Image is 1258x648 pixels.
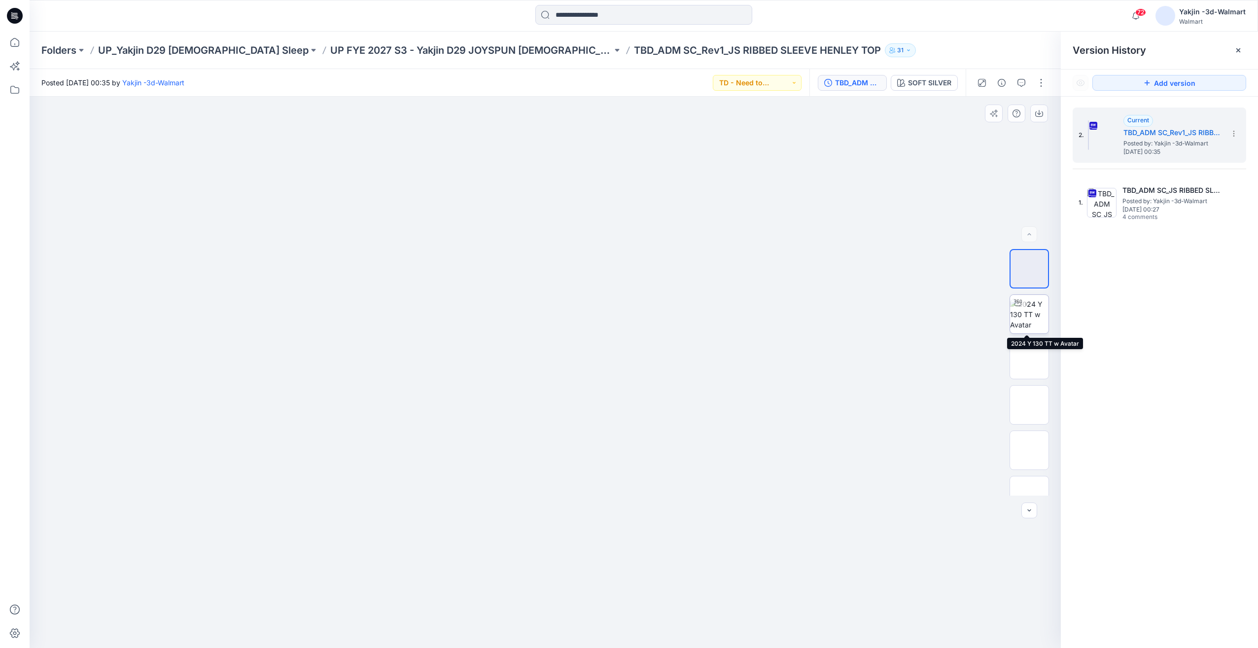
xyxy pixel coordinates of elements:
[1088,120,1089,150] img: TBD_ADM SC_Rev1_JS RIBBED SLEEVE HENLEY TOP
[897,45,904,56] p: 31
[1155,6,1175,26] img: avatar
[98,43,309,57] a: UP_Yakjin D29 [DEMOGRAPHIC_DATA] Sleep
[891,75,958,91] button: SOFT SILVER
[835,77,880,88] div: TBD_ADM SC_Rev1_JS RIBBED SLEEVE HENLEY TOP
[1122,214,1191,221] span: 4 comments
[994,75,1010,91] button: Details
[1127,116,1149,124] span: Current
[41,43,76,57] a: Folders
[1092,75,1246,91] button: Add version
[1234,46,1242,54] button: Close
[634,43,881,57] p: TBD_ADM SC_Rev1_JS RIBBED SLEEVE HENLEY TOP
[1122,184,1221,196] h5: TBD_ADM SC_JS RIBBED SLEEVE HENLEY TOP
[1179,18,1246,25] div: Walmart
[1122,206,1221,213] span: [DATE] 00:27
[1073,75,1088,91] button: Show Hidden Versions
[1079,198,1083,207] span: 1.
[1179,6,1246,18] div: Yakjin -3d-Walmart
[1123,127,1222,139] h5: TBD_ADM SC_Rev1_JS RIBBED SLEEVE HENLEY TOP
[1122,196,1221,206] span: Posted by: Yakjin -3d-Walmart
[908,77,951,88] div: SOFT SILVER
[1123,148,1222,155] span: [DATE] 00:35
[1087,188,1117,217] img: TBD_ADM SC_JS RIBBED SLEEVE HENLEY TOP
[1135,8,1146,16] span: 72
[122,78,184,87] a: Yakjin -3d-Walmart
[41,77,184,88] span: Posted [DATE] 00:35 by
[330,43,612,57] a: UP FYE 2027 S3 - Yakjin D29 JOYSPUN [DEMOGRAPHIC_DATA] Sleepwear
[1073,44,1146,56] span: Version History
[1010,299,1048,330] img: 2024 Y 130 TT w Avatar
[1079,131,1084,140] span: 2.
[818,75,887,91] button: TBD_ADM SC_Rev1_JS RIBBED SLEEVE HENLEY TOP
[885,43,916,57] button: 31
[1123,139,1222,148] span: Posted by: Yakjin -3d-Walmart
